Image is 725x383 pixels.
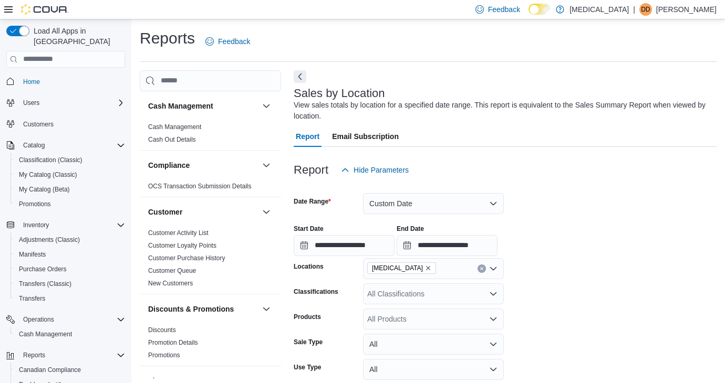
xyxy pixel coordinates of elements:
button: Compliance [148,160,258,171]
button: Inventory [2,218,129,232]
span: Cash Management [15,328,125,341]
a: Purchase Orders [15,263,71,275]
button: All [363,334,504,355]
span: Adjustments (Classic) [19,236,80,244]
span: Users [19,97,125,109]
button: Cash Management [11,327,129,342]
input: Dark Mode [529,4,551,15]
span: Promotion Details [148,338,198,347]
span: Promotions [148,351,180,359]
span: Classification (Classic) [19,156,82,164]
span: Catalog [19,139,125,152]
div: View sales totals by location for a specified date range. This report is equivalent to the Sales ... [294,100,711,122]
button: Home [2,74,129,89]
span: Canadian Compliance [19,366,81,374]
button: Canadian Compliance [11,363,129,377]
a: Manifests [15,248,50,261]
a: Customer Queue [148,267,196,274]
span: Canadian Compliance [15,364,125,376]
div: Customer [140,227,281,294]
span: My Catalog (Classic) [15,168,125,181]
a: Promotions [148,352,180,359]
span: Customers [23,120,54,129]
button: Purchase Orders [11,262,129,276]
button: Transfers (Classic) [11,276,129,291]
span: Promotions [15,198,125,210]
button: Transfers [11,291,129,306]
span: Transfers (Classic) [19,280,71,288]
button: Customer [260,206,273,218]
label: Locations [294,262,324,271]
span: My Catalog (Beta) [15,183,125,196]
span: Inventory [23,221,49,229]
span: Transfers [19,294,45,303]
a: My Catalog (Beta) [15,183,74,196]
a: Transfers [15,292,49,305]
a: Customers [19,118,58,131]
span: Feedback [218,36,250,47]
span: My Catalog (Classic) [19,171,77,179]
button: Operations [19,313,58,326]
button: Reports [19,349,49,361]
a: Transfers (Classic) [15,278,76,290]
h3: Discounts & Promotions [148,304,234,314]
span: My Catalog (Beta) [19,185,70,194]
button: Adjustments (Classic) [11,232,129,247]
h3: Sales by Location [294,87,385,100]
button: Cash Management [260,100,273,112]
a: Discounts [148,326,176,334]
p: [PERSON_NAME] [656,3,717,16]
div: Diego de Azevedo [639,3,652,16]
a: Adjustments (Classic) [15,233,84,246]
p: | [633,3,635,16]
span: [MEDICAL_DATA] [372,263,423,273]
button: Custom Date [363,193,504,214]
span: Hide Parameters [354,165,409,175]
span: Transfers [15,292,125,305]
button: My Catalog (Classic) [11,167,129,182]
button: Manifests [11,247,129,262]
span: Reports [19,349,125,361]
a: Customer Purchase History [148,254,225,262]
a: Customer Loyalty Points [148,242,216,249]
span: Classification (Classic) [15,154,125,166]
label: Date Range [294,197,331,206]
span: Report [296,126,319,147]
button: All [363,359,504,380]
span: Customer Loyalty Points [148,241,216,250]
h1: Reports [140,28,195,49]
button: Promotions [11,197,129,211]
button: Customer [148,207,258,217]
a: Home [19,76,44,88]
label: Start Date [294,225,324,233]
button: Cash Management [148,101,258,111]
span: Transfers (Classic) [15,278,125,290]
input: Press the down key to open a popover containing a calendar. [294,235,395,256]
span: Manifests [19,250,46,259]
h3: Compliance [148,160,190,171]
button: Classification (Classic) [11,153,129,167]
label: Products [294,313,321,321]
span: Inventory [19,219,125,231]
label: End Date [397,225,424,233]
a: New Customers [148,280,193,287]
a: Cash Management [15,328,76,341]
span: Customer Activity List [148,229,209,237]
label: Use Type [294,363,321,371]
a: My Catalog (Classic) [15,168,81,181]
a: Cash Management [148,123,201,131]
button: Reports [2,348,129,363]
span: Purchase Orders [15,263,125,275]
span: Muse [367,262,436,274]
span: Load All Apps in [GEOGRAPHIC_DATA] [29,26,125,47]
h3: Report [294,164,328,176]
span: Manifests [15,248,125,261]
span: Discounts [148,326,176,334]
button: Discounts & Promotions [260,303,273,315]
span: Cash Management [19,330,72,338]
a: Classification (Classic) [15,154,87,166]
button: Customers [2,116,129,132]
span: Users [23,99,39,107]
